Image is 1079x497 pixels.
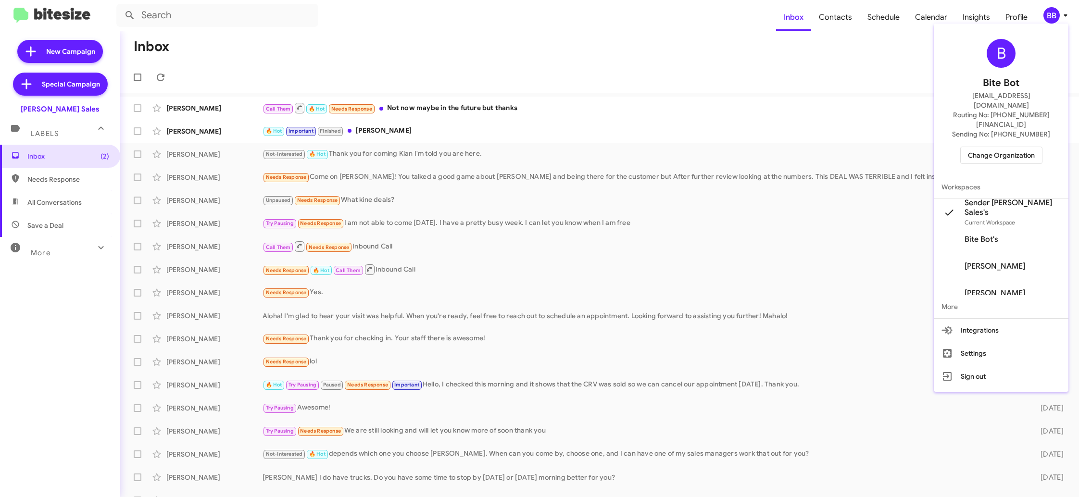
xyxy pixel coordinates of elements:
[934,295,1068,318] span: More
[965,219,1015,226] span: Current Workspace
[965,261,1025,271] span: [PERSON_NAME]
[965,235,998,244] span: Bite Bot's
[960,147,1042,164] button: Change Organization
[934,365,1068,388] button: Sign out
[965,198,1061,217] span: Sender [PERSON_NAME] Sales's
[987,39,1016,68] div: B
[968,147,1035,163] span: Change Organization
[934,342,1068,365] button: Settings
[983,75,1019,91] span: Bite Bot
[965,288,1025,298] span: [PERSON_NAME]
[952,129,1050,139] span: Sending No: [PHONE_NUMBER]
[934,175,1068,199] span: Workspaces
[945,91,1057,110] span: [EMAIL_ADDRESS][DOMAIN_NAME]
[945,110,1057,129] span: Routing No: [PHONE_NUMBER][FINANCIAL_ID]
[934,319,1068,342] button: Integrations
